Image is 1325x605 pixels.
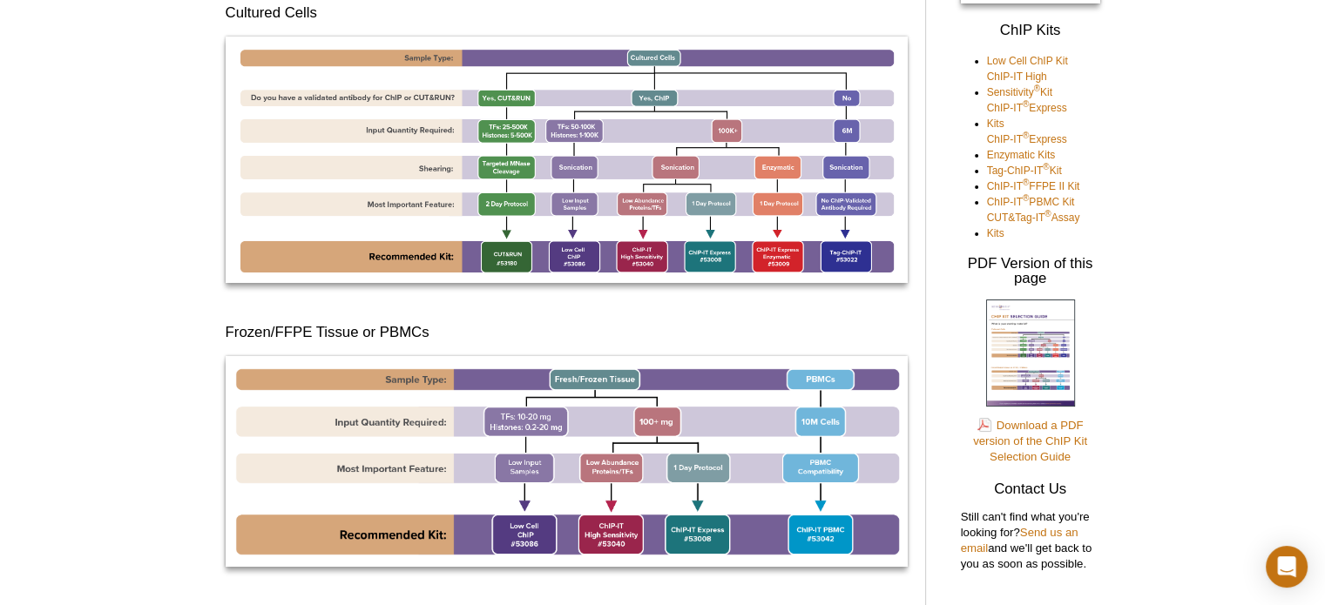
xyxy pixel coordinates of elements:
sup: ® [1023,193,1029,203]
p: Still can't find what you're looking for? and we'll get back to you as soon as possible. [961,509,1100,572]
sup: ® [1023,131,1029,140]
h3: Contact Us [961,482,1100,497]
h3: Cultured Cells [226,3,908,24]
sup: ® [1034,84,1040,93]
a: Download a PDFversion of the ChIP KitSelection Guide [973,417,1087,465]
a: Click for larger image [226,356,908,571]
a: ChIP-IT®FFPE II Kit [987,178,1080,194]
img: ChIP Kit Selection Guide [986,299,1075,407]
a: Tag-ChIP-IT®Kit [987,163,1062,178]
a: ChIP-IT High Sensitivity®Kit [987,69,1085,100]
h3: ChIP Kits [961,21,1100,40]
a: ChIP-IT®Express Enzymatic Kits [987,131,1085,163]
a: CUT&Tag-IT®Assay Kits [987,210,1085,241]
sup: ® [1043,162,1049,171]
a: Click to download the ChIP Kit Selection Guide [986,403,1075,416]
div: Open Intercom Messenger [1266,546,1308,588]
sup: ® [1023,99,1029,109]
a: Send us an email [961,526,1078,555]
sup: ® [1044,209,1051,218]
a: ChIP-IT®PBMC Kit [987,194,1075,210]
img: ChIP Kits Guide 2 [226,356,908,567]
a: Click for larger image [226,37,908,287]
sup: ® [1023,178,1029,187]
img: ChIP Kits Guide 1 [226,37,908,283]
h3: PDF Version of this page [961,257,1100,286]
a: Low Cell ChIP Kit [987,53,1068,69]
h3: Frozen/FFPE Tissue or PBMCs [226,322,908,343]
a: ChIP-IT®Express Kits [987,100,1085,131]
